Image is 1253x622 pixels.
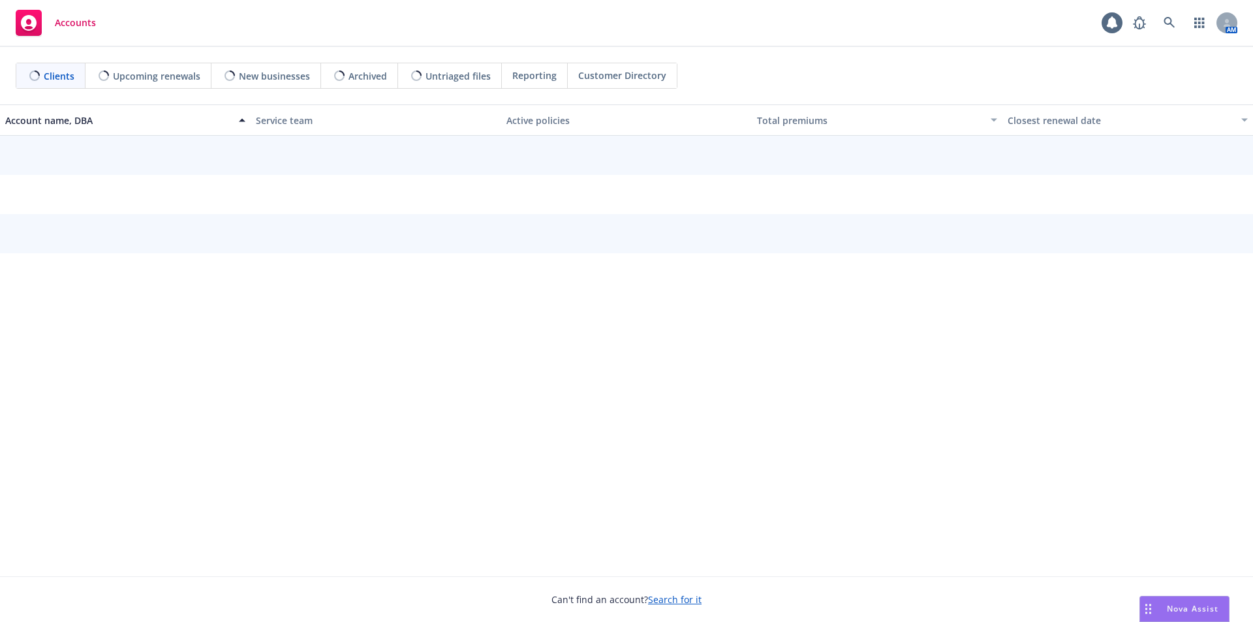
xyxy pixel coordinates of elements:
span: Archived [348,69,387,83]
button: Service team [251,104,501,136]
span: Nova Assist [1167,603,1218,614]
a: Accounts [10,5,101,41]
span: Customer Directory [578,69,666,82]
span: Clients [44,69,74,83]
span: Untriaged files [425,69,491,83]
a: Search [1156,10,1183,36]
div: Account name, DBA [5,114,231,127]
button: Closest renewal date [1002,104,1253,136]
span: New businesses [239,69,310,83]
div: Service team [256,114,496,127]
span: Accounts [55,18,96,28]
div: Active policies [506,114,747,127]
div: Closest renewal date [1008,114,1233,127]
span: Can't find an account? [551,593,702,606]
a: Search for it [648,593,702,606]
span: Upcoming renewals [113,69,200,83]
button: Active policies [501,104,752,136]
div: Drag to move [1140,597,1156,621]
span: Reporting [512,69,557,82]
button: Total premiums [752,104,1002,136]
a: Report a Bug [1126,10,1152,36]
div: Total premiums [757,114,983,127]
a: Switch app [1186,10,1213,36]
button: Nova Assist [1139,596,1230,622]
